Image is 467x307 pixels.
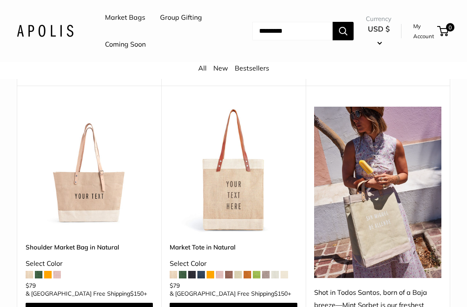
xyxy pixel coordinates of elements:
a: Market Tote in Natural [170,242,297,252]
a: New [213,64,228,72]
a: Coming Soon [105,38,146,51]
span: $150 [274,290,288,297]
span: USD $ [368,24,390,33]
span: 0 [446,23,454,31]
a: Market Bags [105,11,145,24]
a: description_Make it yours with custom printed text.description_The Original Market bag in its 4 n... [170,107,297,234]
span: & [GEOGRAPHIC_DATA] Free Shipping + [26,291,147,297]
a: Bestsellers [235,64,269,72]
a: Shoulder Market Bag in Natural [26,242,153,252]
span: & [GEOGRAPHIC_DATA] Free Shipping + [170,291,291,297]
a: Shoulder Market Bag in NaturalShoulder Market Bag in Natural [26,107,153,234]
div: Select Color [170,257,297,270]
a: My Account [413,21,434,42]
button: USD $ [366,22,391,49]
img: Apolis [17,25,73,37]
span: Currency [366,13,391,25]
img: Shot in Todos Santos, born of a Baja breeze—Mint Sorbet is our freshest shade yet. Just add sunsh... [314,107,441,278]
a: All [198,64,207,72]
a: Group Gifting [160,11,202,24]
img: description_Make it yours with custom printed text. [170,107,297,234]
input: Search... [252,22,333,40]
span: $79 [26,282,36,289]
a: 0 [438,26,449,36]
button: Search [333,22,354,40]
img: Shoulder Market Bag in Natural [26,107,153,234]
span: $150 [130,290,144,297]
div: Select Color [26,257,153,270]
span: $79 [170,282,180,289]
